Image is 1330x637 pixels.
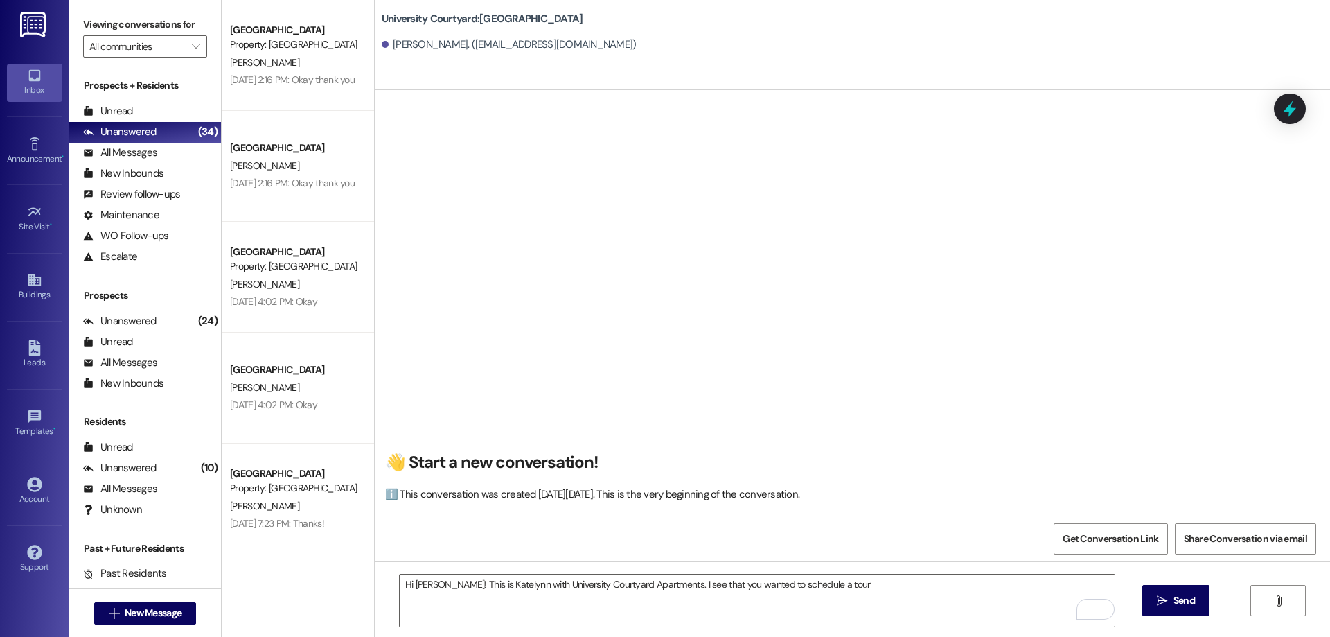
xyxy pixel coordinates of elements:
div: (24) [195,311,221,332]
div: [DATE] 2:16 PM: Okay thank you [230,73,355,86]
div: Prospects [69,288,221,303]
span: [PERSON_NAME] [230,56,299,69]
div: Escalate [83,250,137,264]
div: [DATE] 2:16 PM: Okay thank you [230,177,355,189]
div: [GEOGRAPHIC_DATA] [230,245,358,259]
h2: 👋 Start a new conversation! [385,452,1313,473]
div: [GEOGRAPHIC_DATA] [230,466,358,481]
i:  [192,41,199,52]
div: Property: [GEOGRAPHIC_DATA] [230,259,358,274]
button: New Message [94,602,197,625]
div: Unanswered [83,314,157,329]
span: [PERSON_NAME] [230,381,299,394]
span: New Message [125,606,181,620]
div: Past + Future Residents [69,541,221,556]
a: Templates • [7,405,62,442]
div: [DATE] 4:02 PM: Okay [230,399,317,411]
i:  [1157,595,1167,607]
div: [GEOGRAPHIC_DATA] [230,23,358,37]
a: Inbox [7,64,62,101]
div: (10) [197,457,221,479]
div: Unread [83,440,133,455]
div: [DATE] 7:23 PM: Thanks! [230,517,324,530]
span: [PERSON_NAME] [230,159,299,172]
img: ResiDesk Logo [20,12,48,37]
div: Property: [GEOGRAPHIC_DATA] [230,37,358,52]
button: Get Conversation Link [1054,523,1167,555]
span: • [53,424,55,434]
div: [PERSON_NAME]. ([EMAIL_ADDRESS][DOMAIN_NAME]) [382,37,637,52]
div: [GEOGRAPHIC_DATA] [230,363,358,377]
div: Unanswered [83,125,157,139]
span: [PERSON_NAME] [230,278,299,290]
div: Unread [83,335,133,349]
textarea: To enrich screen reader interactions, please activate Accessibility in Grammarly extension settings [400,575,1115,627]
div: Property: [GEOGRAPHIC_DATA] [230,481,358,496]
div: WO Follow-ups [83,229,168,243]
div: All Messages [83,356,157,370]
a: Buildings [7,268,62,306]
i:  [109,608,119,619]
div: Past Residents [83,566,167,581]
button: Send [1142,585,1209,616]
div: New Inbounds [83,166,163,181]
div: All Messages [83,146,157,160]
div: Unread [83,104,133,119]
a: Support [7,541,62,578]
input: All communities [89,35,185,58]
div: New Inbounds [83,376,163,391]
div: [DATE] 4:02 PM: Okay [230,295,317,308]
span: Send [1173,593,1195,608]
div: Unanswered [83,461,157,475]
a: Site Visit • [7,200,62,238]
div: [GEOGRAPHIC_DATA] [230,141,358,155]
span: • [50,220,52,229]
span: Get Conversation Link [1063,532,1158,546]
span: • [62,152,64,162]
button: Share Conversation via email [1175,523,1316,555]
div: Review follow-ups [83,187,180,202]
a: Leads [7,336,62,374]
span: Share Conversation via email [1184,532,1307,546]
div: ℹ️ This conversation was created [DATE][DATE]. This is the very beginning of the conversation. [385,487,1313,502]
b: University Courtyard: [GEOGRAPHIC_DATA] [382,12,583,26]
a: Account [7,473,62,510]
div: All Messages [83,482,157,496]
i:  [1273,595,1284,607]
div: Prospects + Residents [69,78,221,93]
div: Maintenance [83,208,159,222]
div: Residents [69,415,221,429]
div: (34) [195,121,221,143]
label: Viewing conversations for [83,14,207,35]
span: [PERSON_NAME] [230,500,299,512]
div: Unknown [83,503,142,517]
